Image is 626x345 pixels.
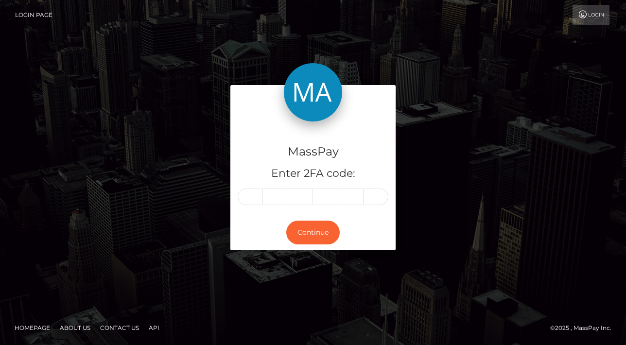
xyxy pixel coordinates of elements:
img: MassPay [284,63,342,121]
a: Login Page [15,5,52,25]
a: Login [573,5,609,25]
a: About Us [56,320,94,335]
h4: MassPay [238,143,388,160]
a: Contact Us [96,320,143,335]
div: © 2025 , MassPay Inc. [550,323,619,333]
h5: Enter 2FA code: [238,166,388,181]
button: Continue [286,221,340,244]
a: Homepage [11,320,54,335]
a: API [145,320,163,335]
